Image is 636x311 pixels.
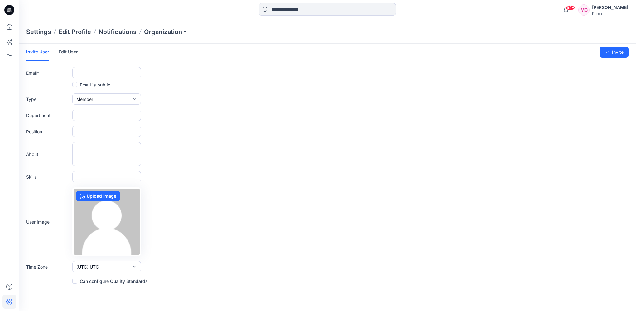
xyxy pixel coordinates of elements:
[26,70,70,76] label: Email
[26,151,70,157] label: About
[26,96,70,102] label: Type
[76,191,120,201] label: Upload image
[600,47,629,58] button: Invite
[74,189,140,255] img: no-profile.png
[592,11,628,16] div: Puma
[26,112,70,119] label: Department
[578,4,590,16] div: MC
[72,93,141,105] button: Member
[26,128,70,135] label: Position
[59,27,91,36] a: Edit Profile
[72,277,148,285] label: Can configure Quality Standards
[26,44,49,61] a: Invite User
[59,44,78,60] a: Edit User
[26,219,70,225] label: User Image
[76,264,99,270] span: (UTC) UTC
[592,4,628,11] div: [PERSON_NAME]
[26,264,70,270] label: Time Zone
[26,27,51,36] p: Settings
[566,5,575,10] span: 99+
[76,96,93,102] span: Member
[99,27,137,36] a: Notifications
[26,174,70,180] label: Skills
[72,81,110,88] label: Email is public
[72,261,141,272] button: (UTC) UTC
